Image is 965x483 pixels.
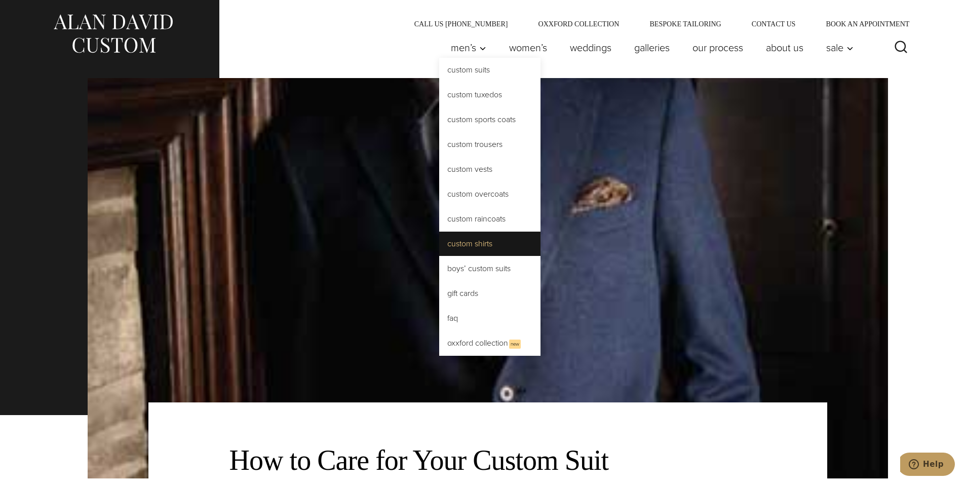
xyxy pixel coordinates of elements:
a: Oxxford CollectionNew [439,331,541,356]
a: Custom Vests [439,157,541,181]
a: Custom Overcoats [439,182,541,206]
a: Gift Cards [439,281,541,306]
a: Custom Sports Coats [439,107,541,132]
a: Call Us [PHONE_NUMBER] [399,20,523,27]
a: Oxxford Collection [523,20,634,27]
nav: Primary Navigation [439,38,859,58]
a: FAQ [439,306,541,330]
button: Men’s sub menu toggle [439,38,497,58]
a: Custom Tuxedos [439,83,541,107]
iframe: Opens a widget where you can chat to one of our agents [900,453,955,478]
button: Sale sub menu toggle [815,38,859,58]
a: About Us [754,38,815,58]
a: Boys’ Custom Suits [439,256,541,281]
a: Galleries [623,38,681,58]
img: Client in navy blue blazer with striped tie [88,78,888,478]
a: Bespoke Tailoring [634,20,736,27]
a: Custom Suits [439,58,541,82]
a: Custom Raincoats [439,207,541,231]
a: Women’s [497,38,558,58]
nav: Secondary Navigation [399,20,913,27]
img: Alan David Custom [52,11,174,56]
span: New [509,340,521,349]
a: Contact Us [737,20,811,27]
h2: How to Care for Your Custom Suit [229,443,746,477]
a: Custom Shirts [439,232,541,256]
a: weddings [558,38,623,58]
a: Our Process [681,38,754,58]
a: Custom Trousers [439,132,541,157]
button: View Search Form [889,35,913,60]
a: Book an Appointment [810,20,913,27]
